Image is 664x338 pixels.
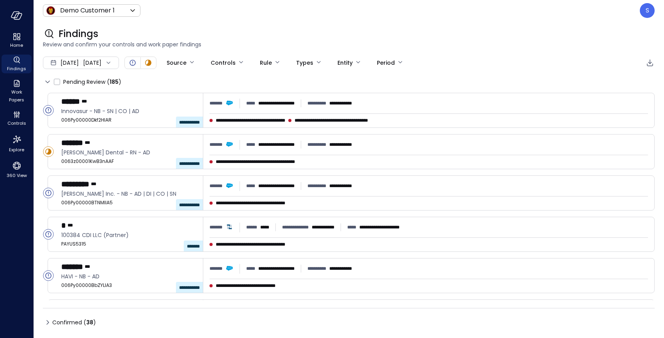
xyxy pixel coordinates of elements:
div: Controls [211,56,236,69]
span: Pending Review [63,76,121,88]
img: Icon [46,6,55,15]
div: Work Papers [2,78,32,104]
div: Types [296,56,313,69]
span: Cargill Inc. - NB - AD | DI | CO | SN [61,189,197,198]
span: Review and confirm your controls and work paper findings [43,40,655,49]
div: In Progress [43,146,54,157]
span: Findings [59,28,98,40]
span: Explore [9,146,24,154]
div: Controls [2,109,32,128]
span: 360 View [7,172,27,179]
div: Period [377,56,395,69]
span: 006Py00000BTNMIIA5 [61,199,197,207]
span: Home [10,41,23,49]
div: Open [128,58,137,67]
span: Innovasur - NB - SN | CO | AD [61,107,197,115]
div: Open [43,188,54,198]
div: Open [43,229,54,240]
span: Controls [7,119,26,127]
p: S [646,6,649,15]
div: ( ) [83,318,96,327]
div: Export to CSV [645,58,655,68]
div: Explore [2,133,32,154]
span: Confirmed [52,316,96,329]
div: Findings [2,55,32,73]
div: Home [2,31,32,50]
span: 0063z00001KwB3nAAF [61,157,197,165]
span: Findings [7,65,26,73]
p: Demo Customer 1 [60,6,115,15]
span: 006Py00000BbZYLIA3 [61,281,197,289]
span: 38 [86,319,93,326]
span: HAVI - NB - AD [61,272,197,281]
div: Open [43,270,54,281]
div: Entity [337,56,353,69]
span: 100384 CDI LLC (Partner) [61,231,197,239]
div: Rule [260,56,272,69]
span: Glidewell Dental - RN - AD [61,148,197,157]
div: Open [43,105,54,116]
span: Work Papers [5,88,28,104]
div: 360 View [2,159,32,180]
div: Steve Sovik [640,3,655,18]
span: 006Py00000Dkf2HIAR [61,116,197,124]
div: Source [167,56,186,69]
span: 185 [110,78,119,86]
span: PAYUS5315 [61,240,197,248]
div: ( ) [107,78,121,86]
span: [DATE] [60,58,79,67]
div: In Progress [144,58,153,67]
